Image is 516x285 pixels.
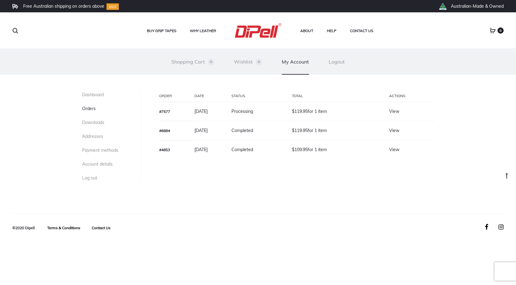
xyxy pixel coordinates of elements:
a: Orders [82,106,96,111]
a: Addresses [82,134,103,139]
li: Free Australian shipping on orders above [23,3,104,9]
a: Logout [329,49,345,75]
a: Terms & Conditions [47,225,80,230]
span: Order [159,93,172,98]
a: My Account [282,49,309,75]
a: View order number 7577 [159,109,170,114]
span: Status [231,93,245,98]
a: View order number 6884 [159,128,170,133]
a: Contact Us [92,225,110,230]
a: Dashboard [82,92,104,97]
span: 0 [208,59,214,65]
a: View order 6884 [389,127,399,134]
span: 109.95 [292,147,308,152]
span: 119.95 [292,109,308,114]
td: for 1 item [292,121,389,140]
img: Group-10.svg [106,3,119,10]
div: ©2020 Dipell [12,224,35,232]
a: Help [327,27,336,35]
td: Completed [231,121,292,140]
td: for 1 item [292,140,389,159]
a: Log out [82,175,97,181]
nav: Account pages [82,90,141,183]
a: About [300,27,313,35]
span: 0 [497,27,504,34]
span: $ [292,109,294,114]
span: Date [194,93,204,98]
a: Shopping Cart0 [171,49,214,75]
time: [DATE] [194,147,208,152]
td: Processing [231,102,292,121]
time: [DATE] [194,109,208,114]
span: 0 [256,59,262,65]
a: View order 7577 [389,108,399,115]
a: Buy Grip Tapes [147,27,176,35]
span: Total [292,93,303,98]
a: View order 4853 [389,147,399,153]
a: Payment methods [82,147,118,153]
a: View order number 4853 [159,147,170,152]
a: 0 [490,28,496,33]
img: Frame.svg [12,4,18,9]
td: for 1 item [292,102,389,121]
a: Why Leather [190,27,216,35]
a: Contact Us [350,27,373,35]
a: Wishlist0 [234,49,262,75]
time: [DATE] [194,128,208,133]
li: Australian-Made & Owned [451,3,504,9]
span: $ [292,147,294,152]
a: Downloads [82,120,104,125]
td: Completed [231,140,292,159]
a: Account details [82,161,113,167]
span: 119.95 [292,128,308,133]
img: th_right_icon2.png [439,3,447,10]
span: Actions [389,93,405,98]
span: $ [292,128,294,133]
